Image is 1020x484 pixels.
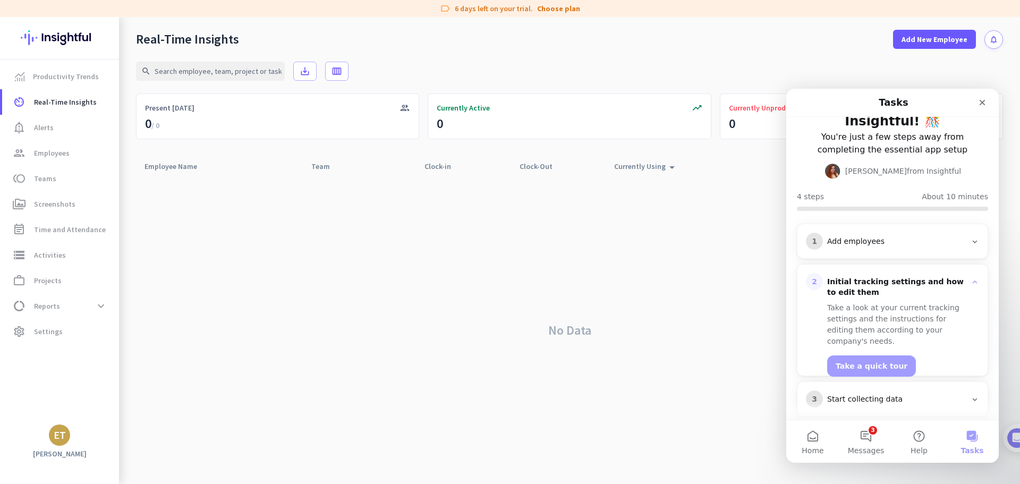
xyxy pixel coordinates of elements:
[34,325,63,338] span: Settings
[300,66,310,77] i: save_alt
[54,430,66,440] div: ET
[144,159,210,174] div: Employee Name
[2,293,119,319] a: data_usageReportsexpand_more
[440,3,450,14] i: label
[437,115,443,132] div: 0
[13,147,25,159] i: group
[2,268,119,293] a: work_outlineProjects
[729,115,735,132] div: 0
[311,159,343,174] div: Team
[2,115,119,140] a: notification_importantAlerts
[13,274,25,287] i: work_outline
[2,242,119,268] a: storageActivities
[13,325,25,338] i: settings
[13,223,25,236] i: event_note
[136,62,285,81] input: Search employee, team, project or task
[13,96,25,108] i: av_timer
[136,176,1003,484] div: No Data
[2,89,119,115] a: av_timerReal-Time Insights
[692,103,702,113] i: trending_up
[136,31,239,47] div: Real-Time Insights
[2,64,119,89] a: menu-itemProductivity Trends
[145,103,194,113] span: Present [DATE]
[325,62,348,81] button: calendar_view_week
[15,72,24,81] img: menu-item
[141,66,151,76] i: search
[984,30,1003,49] button: notifications
[902,34,967,45] span: Add New Employee
[893,30,976,49] button: Add New Employee
[989,35,998,44] i: notifications
[331,66,342,77] i: calendar_view_week
[145,115,159,132] div: 0
[34,274,62,287] span: Projects
[424,159,464,174] div: Clock-in
[2,217,119,242] a: event_noteTime and Attendance
[34,223,106,236] span: Time and Attendance
[34,249,66,261] span: Activities
[13,121,25,134] i: notification_important
[34,147,70,159] span: Employees
[13,300,25,312] i: data_usage
[33,70,99,83] span: Productivity Trends
[151,121,159,130] span: / 0
[2,166,119,191] a: tollTeams
[13,198,25,210] i: perm_media
[293,62,317,81] button: save_alt
[2,319,119,344] a: settingsSettings
[13,249,25,261] i: storage
[614,159,678,174] div: Currently Using
[520,159,565,174] div: Clock-Out
[34,121,54,134] span: Alerts
[399,103,410,113] i: group
[666,161,678,174] i: arrow_drop_up
[786,89,999,463] iframe: Intercom live chat
[34,172,56,185] span: Teams
[21,17,98,58] img: Insightful logo
[34,300,60,312] span: Reports
[2,140,119,166] a: groupEmployees
[537,3,580,14] a: Choose plan
[437,103,490,113] span: Currently Active
[91,296,110,316] button: expand_more
[729,103,806,113] span: Currently Unproductive
[2,191,119,217] a: perm_mediaScreenshots
[34,96,97,108] span: Real-Time Insights
[34,198,75,210] span: Screenshots
[13,172,25,185] i: toll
